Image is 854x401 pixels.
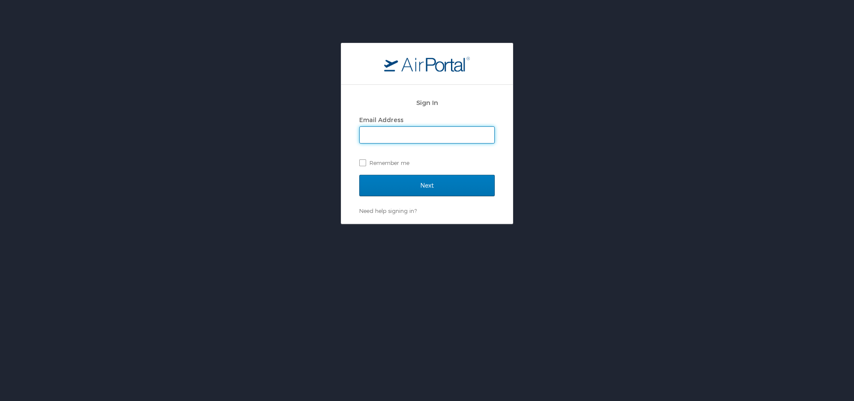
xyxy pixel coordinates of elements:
h2: Sign In [359,98,495,108]
img: logo [384,56,470,72]
label: Email Address [359,116,403,123]
a: Need help signing in? [359,207,417,214]
input: Next [359,175,495,196]
label: Remember me [359,156,495,169]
